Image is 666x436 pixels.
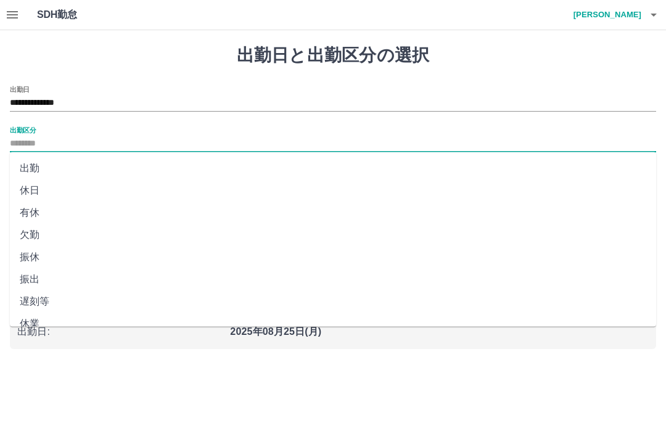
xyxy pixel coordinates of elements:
[10,125,36,134] label: 出勤区分
[17,324,223,339] p: 出勤日 :
[10,313,656,335] li: 休業
[10,84,30,94] label: 出勤日
[230,326,321,337] b: 2025年08月25日(月)
[10,157,656,179] li: 出勤
[10,246,656,268] li: 振休
[10,224,656,246] li: 欠勤
[10,179,656,202] li: 休日
[10,268,656,290] li: 振出
[10,290,656,313] li: 遅刻等
[10,202,656,224] li: 有休
[10,45,656,66] h1: 出勤日と出勤区分の選択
